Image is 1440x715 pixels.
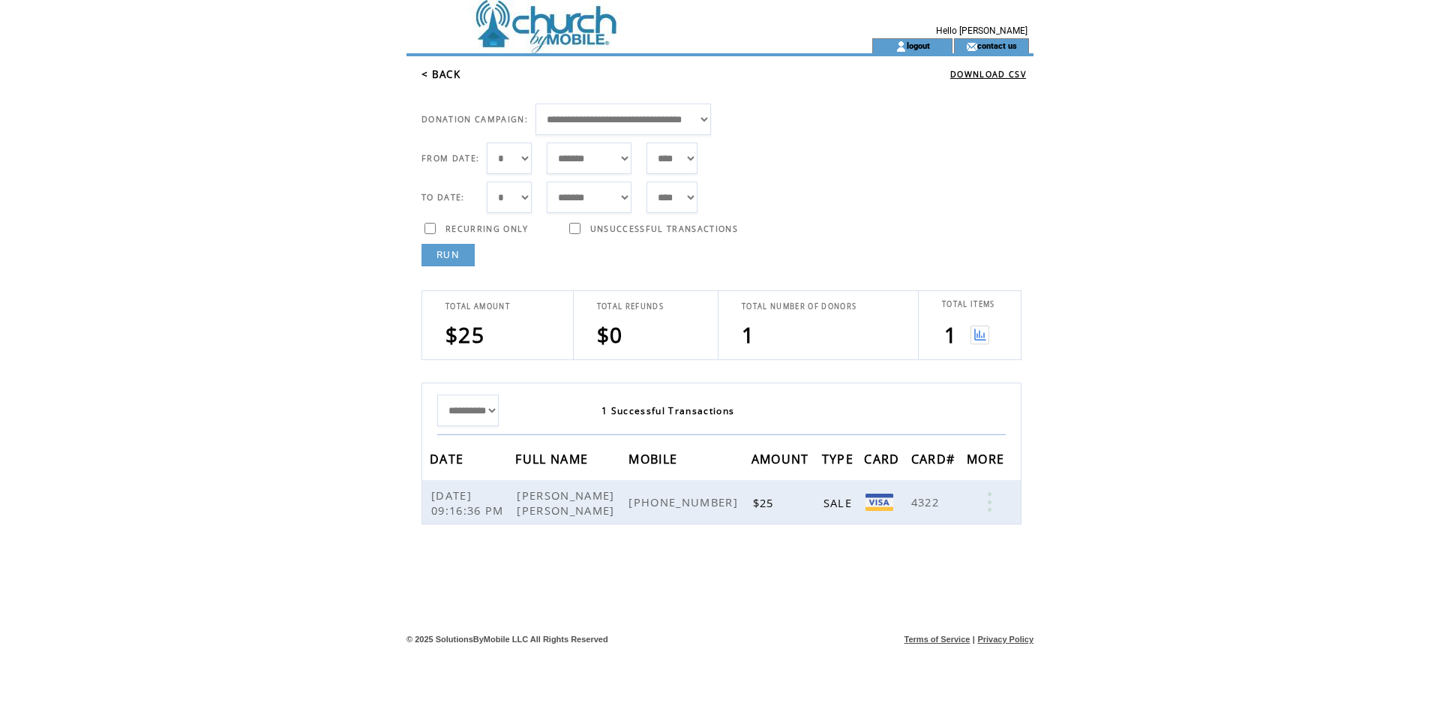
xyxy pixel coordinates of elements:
[977,41,1017,50] a: contact us
[515,447,592,475] span: FULL NAME
[445,224,529,234] span: RECURRING ONLY
[977,635,1033,644] a: Privacy Policy
[517,488,618,518] span: [PERSON_NAME] [PERSON_NAME]
[421,114,528,125] span: DONATION CAMPAIGN:
[911,447,959,475] span: CARD#
[751,454,813,463] a: AMOUNT
[967,447,1008,475] span: MORE
[421,153,479,164] span: FROM DATE:
[431,488,508,518] span: [DATE] 09:16:36 PM
[628,494,742,509] span: [PHONE_NUMBER]
[742,320,754,349] span: 1
[445,320,484,349] span: $25
[601,404,734,417] span: 1 Successful Transactions
[406,635,608,644] span: © 2025 SolutionsByMobile LLC All Rights Reserved
[944,320,957,349] span: 1
[421,68,460,81] a: < BACK
[911,454,959,463] a: CARD#
[590,224,738,234] span: UNSUCCESSFUL TRANSACTIONS
[911,494,943,509] span: 4322
[904,635,970,644] a: Terms of Service
[753,495,778,510] span: $25
[966,41,977,53] img: contact_us_icon.gif
[430,454,467,463] a: DATE
[515,454,592,463] a: FULL NAME
[823,495,856,510] span: SALE
[907,41,930,50] a: logout
[445,302,510,311] span: TOTAL AMOUNT
[822,447,857,475] span: TYPE
[421,192,465,203] span: TO DATE:
[822,454,857,463] a: TYPE
[864,447,903,475] span: CARD
[742,302,856,311] span: TOTAL NUMBER OF DONORS
[597,320,623,349] span: $0
[950,69,1026,80] a: DOWNLOAD CSV
[936,26,1027,36] span: Hello [PERSON_NAME]
[421,244,475,266] a: RUN
[751,447,813,475] span: AMOUNT
[942,299,995,309] span: TOTAL ITEMS
[973,635,975,644] span: |
[970,326,989,344] img: View graph
[628,454,681,463] a: MOBILE
[864,454,903,463] a: CARD
[628,447,681,475] span: MOBILE
[430,447,467,475] span: DATE
[865,494,893,511] img: Visa
[597,302,664,311] span: TOTAL REFUNDS
[895,41,907,53] img: account_icon.gif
